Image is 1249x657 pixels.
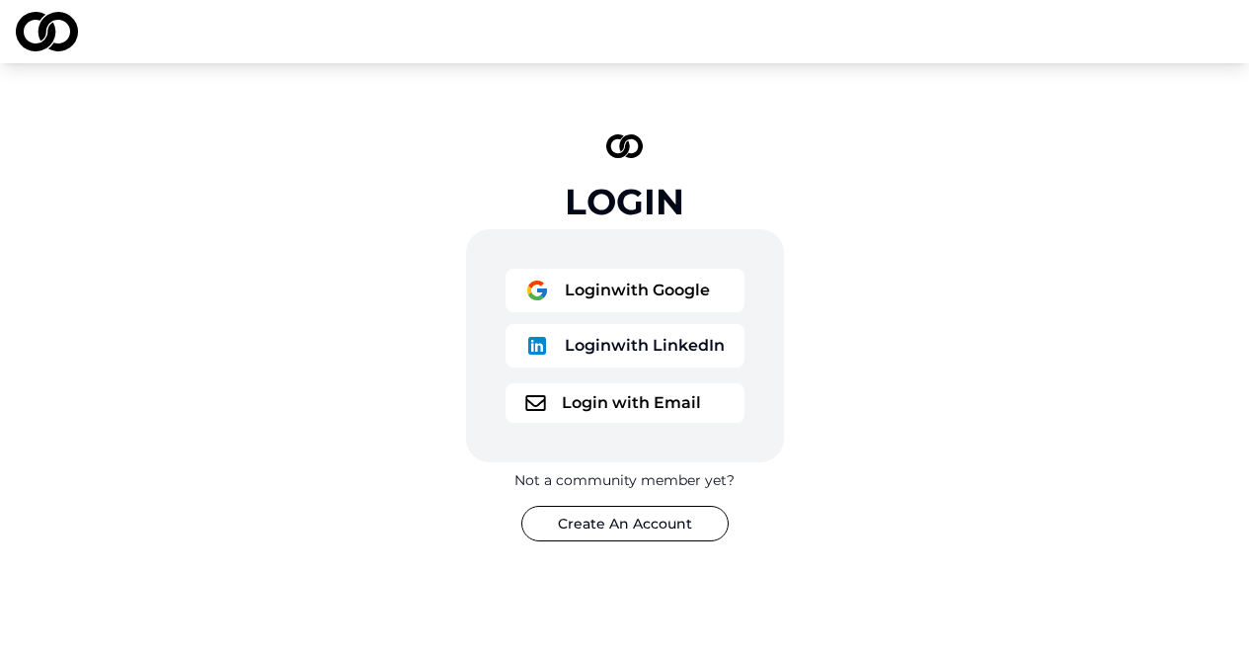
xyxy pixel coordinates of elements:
button: logoLogin with Email [506,383,744,423]
img: logo [525,395,546,411]
img: logo [16,12,78,51]
button: logoLoginwith LinkedIn [506,324,744,368]
button: logoLoginwith Google [506,269,744,312]
img: logo [525,334,549,358]
img: logo [606,134,644,158]
div: Login [565,182,684,221]
div: Not a community member yet? [514,470,735,490]
img: logo [525,279,549,302]
button: Create An Account [521,506,729,541]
